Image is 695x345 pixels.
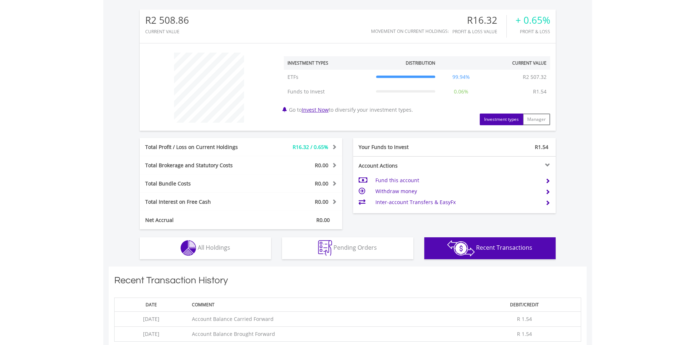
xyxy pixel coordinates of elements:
[523,114,550,125] button: Manager
[452,29,506,34] div: Profit & Loss Value
[140,180,258,187] div: Total Bundle Costs
[114,298,188,311] th: Date
[517,315,532,322] span: R 1.54
[468,298,581,311] th: Debit/Credit
[188,298,468,311] th: Comment
[439,70,483,84] td: 99.94%
[519,70,550,84] td: R2 507.32
[371,29,449,34] div: Movement on Current Holdings:
[452,15,506,26] div: R16.32
[198,244,230,252] span: All Holdings
[316,216,330,223] span: R0.00
[535,143,548,150] span: R1.54
[318,240,332,256] img: pending_instructions-wht.png
[315,198,328,205] span: R0.00
[333,244,377,252] span: Pending Orders
[516,29,550,34] div: Profit & Loss
[315,162,328,169] span: R0.00
[480,114,523,125] button: Investment types
[278,49,556,125] div: Go to to diversify your investment types.
[439,84,483,99] td: 0.06%
[284,56,372,70] th: Investment Types
[529,84,550,99] td: R1.54
[375,186,539,197] td: Withdraw money
[140,143,258,151] div: Total Profit / Loss on Current Holdings
[353,143,455,151] div: Your Funds to Invest
[145,15,189,26] div: R2 508.86
[293,143,328,150] span: R16.32 / 0.65%
[353,162,455,169] div: Account Actions
[284,70,372,84] td: ETFs
[145,29,189,34] div: CURRENT VALUE
[140,198,258,206] div: Total Interest on Free Cash
[114,327,188,342] td: [DATE]
[140,237,271,259] button: All Holdings
[483,56,550,70] th: Current Value
[188,312,468,327] td: Account Balance Carried Forward
[516,15,550,26] div: + 0.65%
[140,162,258,169] div: Total Brokerage and Statutory Costs
[315,180,328,187] span: R0.00
[188,327,468,342] td: Account Balance Brought Forward
[406,60,435,66] div: Distribution
[476,244,532,252] span: Recent Transactions
[447,240,475,256] img: transactions-zar-wht.png
[302,106,329,113] a: Invest Now
[517,330,532,337] span: R 1.54
[282,237,413,259] button: Pending Orders
[114,312,188,327] td: [DATE]
[375,175,539,186] td: Fund this account
[140,216,258,224] div: Net Accrual
[114,274,581,290] h1: Recent Transaction History
[284,84,372,99] td: Funds to Invest
[424,237,556,259] button: Recent Transactions
[181,240,196,256] img: holdings-wht.png
[375,197,539,208] td: Inter-account Transfers & EasyFx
